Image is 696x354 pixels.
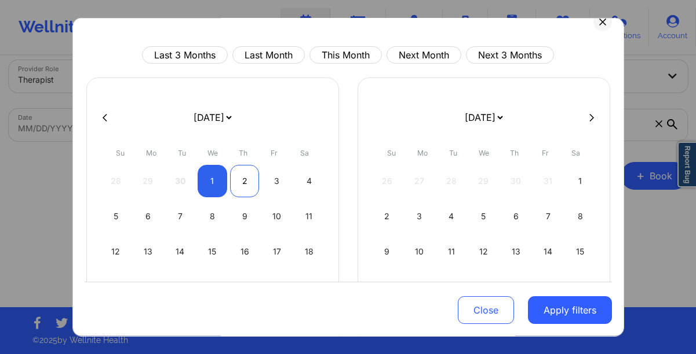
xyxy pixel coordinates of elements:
div: Thu Oct 16 2025 [230,235,260,268]
abbr: Saturday [571,149,580,157]
div: Wed Oct 08 2025 [198,200,227,233]
div: Sun Oct 05 2025 [101,200,131,233]
div: Fri Oct 24 2025 [262,271,291,303]
button: Next 3 Months [466,46,554,64]
button: Close [458,296,514,324]
div: Wed Oct 01 2025 [198,165,227,197]
div: Sun Nov 16 2025 [373,271,402,303]
button: Next Month [387,46,461,64]
div: Thu Nov 13 2025 [501,235,531,268]
div: Fri Oct 10 2025 [262,200,291,233]
div: Sat Nov 08 2025 [566,200,595,233]
div: Sun Nov 09 2025 [373,235,402,268]
div: Sat Nov 22 2025 [566,271,595,303]
div: Sun Nov 02 2025 [373,200,402,233]
abbr: Thursday [239,149,247,157]
div: Thu Oct 23 2025 [230,271,260,303]
div: Sat Nov 01 2025 [566,165,595,197]
div: Fri Oct 03 2025 [262,165,291,197]
button: Last 3 Months [142,46,228,64]
div: Tue Nov 11 2025 [437,235,467,268]
div: Thu Nov 06 2025 [501,200,531,233]
div: Sat Nov 15 2025 [566,235,595,268]
div: Sat Oct 18 2025 [294,235,324,268]
div: Thu Nov 20 2025 [501,271,531,303]
abbr: Sunday [387,149,396,157]
div: Wed Nov 12 2025 [469,235,498,268]
abbr: Monday [417,149,428,157]
div: Mon Nov 10 2025 [405,235,434,268]
abbr: Thursday [510,149,519,157]
abbr: Saturday [300,149,309,157]
abbr: Wednesday [479,149,489,157]
div: Mon Nov 03 2025 [405,200,434,233]
div: Mon Oct 13 2025 [133,235,163,268]
div: Fri Oct 17 2025 [262,235,291,268]
abbr: Friday [542,149,549,157]
div: Sun Oct 12 2025 [101,235,131,268]
div: Sat Oct 04 2025 [294,165,324,197]
abbr: Wednesday [207,149,218,157]
abbr: Tuesday [449,149,457,157]
div: Tue Nov 04 2025 [437,200,467,233]
div: Sat Oct 11 2025 [294,200,324,233]
div: Mon Oct 20 2025 [133,271,163,303]
div: Tue Oct 21 2025 [166,271,195,303]
abbr: Tuesday [178,149,186,157]
button: Last Month [232,46,305,64]
div: Fri Nov 21 2025 [533,271,563,303]
abbr: Sunday [116,149,125,157]
abbr: Monday [146,149,156,157]
div: Fri Nov 07 2025 [533,200,563,233]
div: Sat Oct 25 2025 [294,271,324,303]
div: Mon Oct 06 2025 [133,200,163,233]
div: Tue Oct 07 2025 [166,200,195,233]
div: Wed Nov 05 2025 [469,200,498,233]
abbr: Friday [271,149,278,157]
div: Mon Nov 17 2025 [405,271,434,303]
button: Apply filters [528,296,612,324]
div: Wed Oct 15 2025 [198,235,227,268]
button: This Month [309,46,382,64]
div: Wed Oct 22 2025 [198,271,227,303]
div: Tue Nov 18 2025 [437,271,467,303]
div: Thu Oct 02 2025 [230,165,260,197]
div: Fri Nov 14 2025 [533,235,563,268]
div: Sun Oct 19 2025 [101,271,131,303]
div: Tue Oct 14 2025 [166,235,195,268]
div: Thu Oct 09 2025 [230,200,260,233]
div: Wed Nov 19 2025 [469,271,498,303]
